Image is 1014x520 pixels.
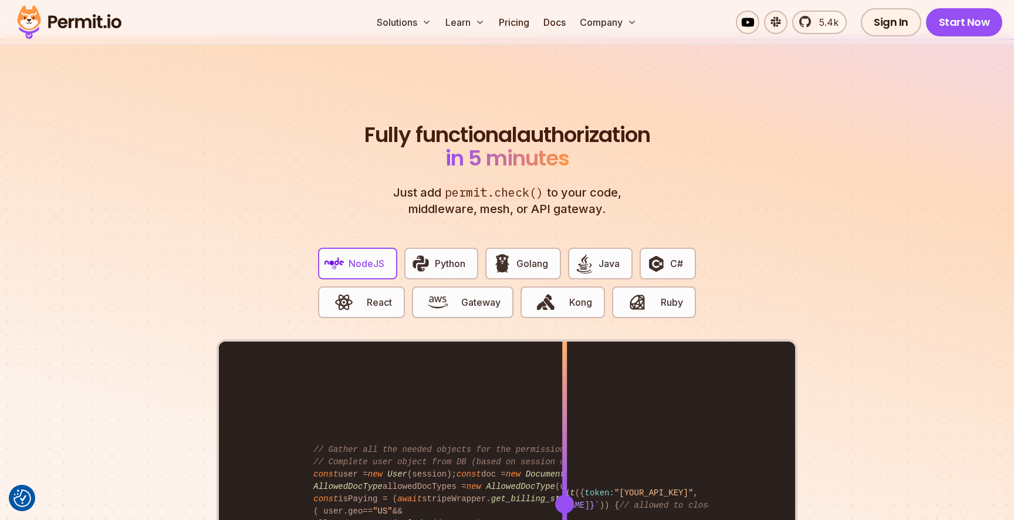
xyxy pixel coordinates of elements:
span: React [367,295,392,309]
span: "[YOUR_API_KEY]" [614,488,693,498]
img: Gateway [428,292,448,312]
img: Python [411,254,431,273]
span: User [387,470,407,479]
img: Kong [536,292,556,312]
span: in 5 minutes [445,143,569,173]
span: token [584,488,609,498]
img: C# [646,254,666,273]
span: "US" [373,507,393,516]
span: const [313,494,338,504]
button: Solutions [372,11,436,34]
a: 5.4k [792,11,847,34]
span: NodeJS [349,256,384,271]
span: AllowedDocType [313,482,383,491]
span: Golang [516,256,548,271]
button: Consent Preferences [13,489,31,507]
img: Revisit consent button [13,489,31,507]
span: Document [526,470,565,479]
span: C# [670,256,683,271]
p: Just add to your code, middleware, mesh, or API gateway. [380,184,634,217]
img: Java [574,254,594,273]
span: const [313,470,338,479]
span: Gateway [461,295,501,309]
span: // Gather all the needed objects for the permission check [313,445,594,454]
span: permit.check() [441,184,547,201]
span: // allowed to close issue [619,501,742,510]
a: Sign In [861,8,921,36]
button: Learn [441,11,489,34]
span: await [397,494,422,504]
a: Start Now [926,8,1003,36]
span: Kong [569,295,592,309]
span: new [467,482,481,491]
img: Permit logo [12,2,127,42]
span: const [457,470,481,479]
span: Ruby [661,295,683,309]
span: get_billing_status [491,494,580,504]
span: 5.4k [812,15,839,29]
button: Company [575,11,641,34]
span: Java [599,256,620,271]
span: geo [348,507,363,516]
a: Pricing [494,11,534,34]
span: new [506,470,520,479]
img: Golang [492,254,512,273]
a: Docs [539,11,570,34]
img: NodeJS [325,254,344,273]
span: AllowedDocType [486,482,555,491]
span: Python [435,256,465,271]
span: // Complete user object from DB (based on session object, only 3 DB queries...) [313,457,703,467]
img: React [334,292,354,312]
span: Fully functional [364,123,517,147]
span: new [368,470,383,479]
h2: authorization [361,123,653,170]
img: Ruby [627,292,647,312]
